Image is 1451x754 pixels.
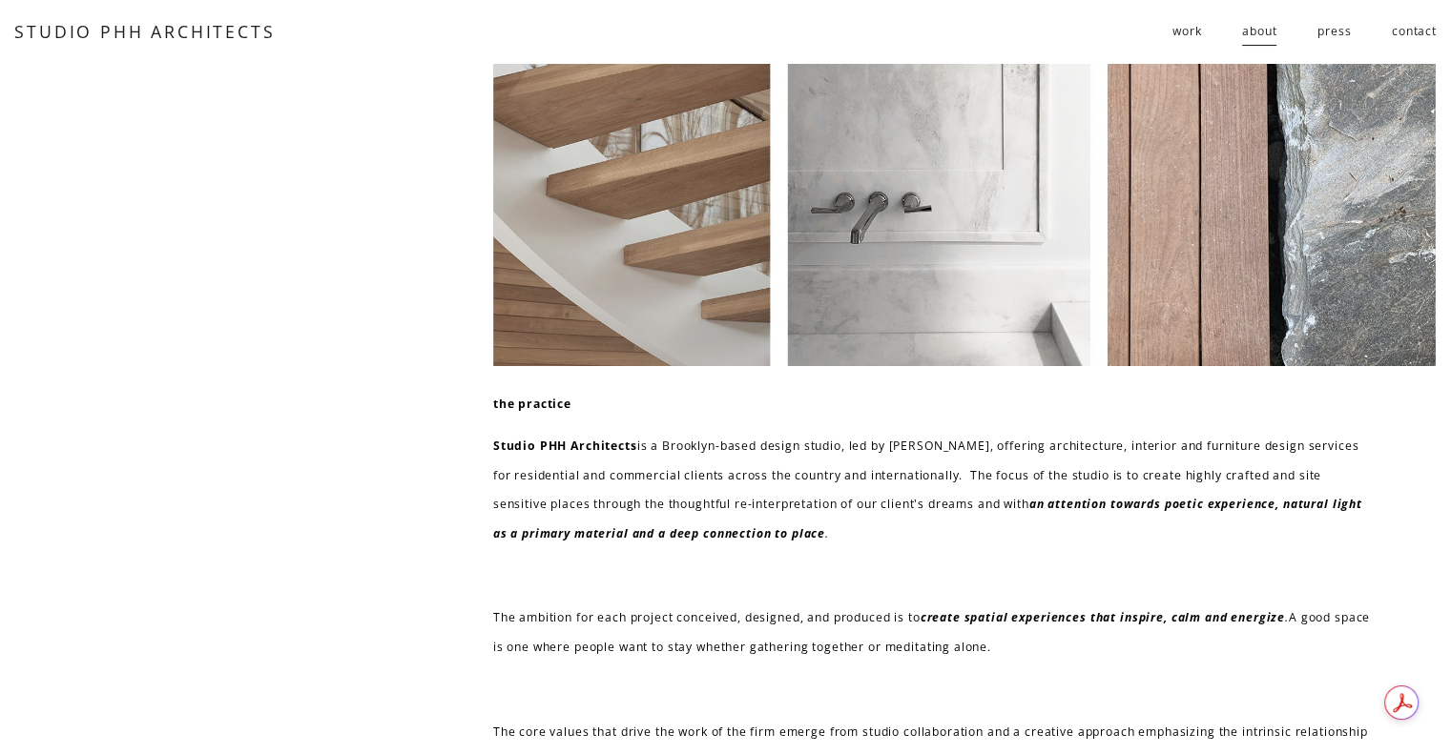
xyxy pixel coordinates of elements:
p: The ambition for each project conceived, designed, and produced is to A good space is one where p... [493,603,1377,662]
a: contact [1392,16,1437,48]
a: about [1242,16,1276,48]
em: . [825,525,829,541]
span: work [1172,17,1201,46]
strong: the practice [493,396,571,412]
a: STUDIO PHH ARCHITECTS [14,20,275,43]
em: an attention towards poetic experience, natural light as a primary material and a deep connection... [493,496,1366,540]
a: press [1317,16,1351,48]
strong: Studio PHH Architects [493,438,637,454]
p: is a Brooklyn-based design studio, led by [PERSON_NAME], offering architecture, interior and furn... [493,432,1377,548]
a: folder dropdown [1172,16,1201,48]
em: . [1285,609,1289,625]
em: create spatial experiences that inspire, calm and energize [921,609,1285,625]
